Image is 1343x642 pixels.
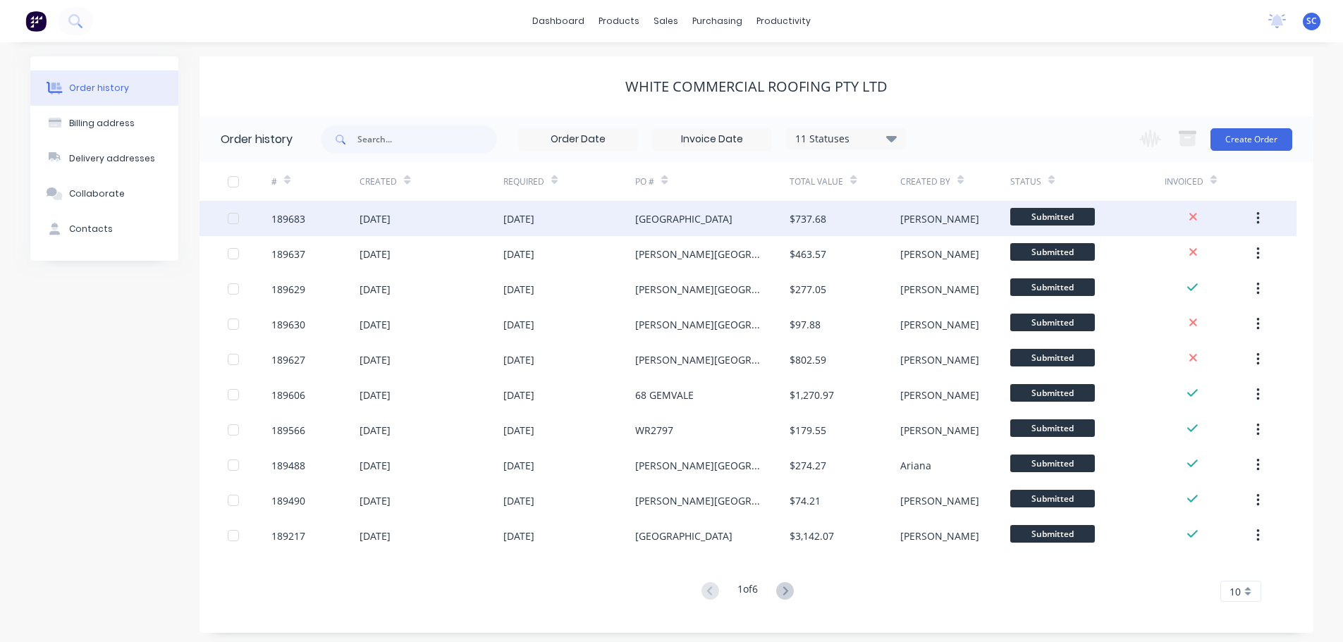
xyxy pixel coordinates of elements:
div: 68 GEMVALE [635,388,694,402]
div: productivity [749,11,818,32]
div: Status [1010,162,1165,201]
input: Search... [357,125,497,154]
div: [DATE] [503,282,534,297]
span: Submitted [1010,208,1095,226]
div: [GEOGRAPHIC_DATA] [635,529,732,543]
div: [PERSON_NAME][GEOGRAPHIC_DATA] [635,352,761,367]
div: [DATE] [503,529,534,543]
div: # [271,175,277,188]
span: Submitted [1010,455,1095,472]
button: Create Order [1210,128,1292,151]
div: 189629 [271,282,305,297]
div: [PERSON_NAME][GEOGRAPHIC_DATA] [635,458,761,473]
div: PO # [635,175,654,188]
span: Submitted [1010,525,1095,543]
div: Collaborate [69,187,125,200]
div: 189488 [271,458,305,473]
span: Submitted [1010,349,1095,366]
div: 189490 [271,493,305,508]
button: Delivery addresses [30,141,178,176]
img: Factory [25,11,47,32]
div: WR2797 [635,423,673,438]
div: Invoiced [1165,162,1253,201]
div: 1 of 6 [737,581,758,602]
div: Created [360,175,397,188]
div: [PERSON_NAME][GEOGRAPHIC_DATA] [635,282,761,297]
div: 189217 [271,529,305,543]
span: Submitted [1010,278,1095,296]
div: [DATE] [503,458,534,473]
span: Submitted [1010,384,1095,402]
div: Status [1010,175,1041,188]
span: Submitted [1010,314,1095,331]
div: Invoiced [1165,175,1203,188]
div: 189627 [271,352,305,367]
div: WHITE COMMERCIAL ROOFING PTY LTD [625,78,888,95]
div: products [591,11,646,32]
div: Ariana [900,458,931,473]
div: [DATE] [360,388,391,402]
div: Created [360,162,503,201]
span: Submitted [1010,419,1095,437]
div: sales [646,11,685,32]
span: Submitted [1010,490,1095,507]
div: Total Value [790,175,843,188]
div: [PERSON_NAME] [900,388,979,402]
div: [DATE] [503,317,534,332]
div: $277.05 [790,282,826,297]
div: purchasing [685,11,749,32]
div: 189637 [271,247,305,261]
div: Billing address [69,117,135,130]
div: [PERSON_NAME] [900,282,979,297]
div: Total Value [790,162,900,201]
div: [GEOGRAPHIC_DATA] [635,211,732,226]
div: [DATE] [360,211,391,226]
div: $74.21 [790,493,821,508]
div: [DATE] [360,317,391,332]
span: Submitted [1010,243,1095,261]
div: Created By [900,162,1010,201]
div: [PERSON_NAME][GEOGRAPHIC_DATA] [635,317,761,332]
div: [DATE] [503,247,534,261]
button: Collaborate [30,176,178,211]
div: [PERSON_NAME] [900,211,979,226]
div: [DATE] [360,493,391,508]
div: Delivery addresses [69,152,155,165]
div: $1,270.97 [790,388,834,402]
div: 11 Statuses [787,131,905,147]
div: $274.27 [790,458,826,473]
div: [DATE] [360,529,391,543]
div: [PERSON_NAME] [900,423,979,438]
span: SC [1306,15,1317,27]
div: $463.57 [790,247,826,261]
div: Contacts [69,223,113,235]
div: [DATE] [360,352,391,367]
button: Billing address [30,106,178,141]
a: dashboard [525,11,591,32]
div: 189630 [271,317,305,332]
div: $802.59 [790,352,826,367]
div: Order history [221,131,293,148]
div: [DATE] [360,247,391,261]
input: Invoice Date [653,129,771,150]
div: [DATE] [503,493,534,508]
div: 189606 [271,388,305,402]
div: [PERSON_NAME] [900,247,979,261]
div: [PERSON_NAME] [900,317,979,332]
div: [PERSON_NAME][GEOGRAPHIC_DATA] [635,247,761,261]
div: Created By [900,175,950,188]
div: Order history [69,82,129,94]
div: 189683 [271,211,305,226]
div: PO # [635,162,790,201]
div: [DATE] [360,423,391,438]
div: $737.68 [790,211,826,226]
div: Required [503,162,636,201]
div: Required [503,175,544,188]
button: Order history [30,70,178,106]
input: Order Date [519,129,637,150]
div: $97.88 [790,317,821,332]
div: $179.55 [790,423,826,438]
div: [DATE] [503,388,534,402]
div: # [271,162,360,201]
div: [DATE] [360,458,391,473]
